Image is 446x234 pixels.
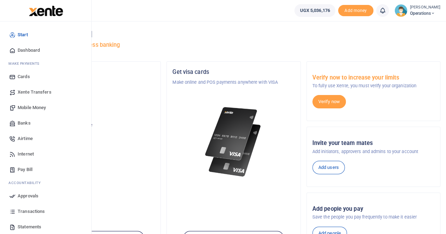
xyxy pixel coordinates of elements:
[27,42,440,49] h5: Welcome to better business banking
[6,100,86,115] a: Mobile Money
[292,4,338,17] li: Wallet ballance
[18,223,41,230] span: Statements
[18,73,30,80] span: Cards
[395,4,440,17] a: profile-user [PERSON_NAME] Operations
[33,131,155,138] h5: UGX 5,036,176
[6,43,86,58] a: Dashboard
[33,69,155,76] h5: Organization
[14,180,41,185] span: countability
[18,166,32,173] span: Pay Bill
[6,162,86,177] a: Pay Bill
[312,148,434,155] p: Add initiators, approvers and admins to your account
[203,103,264,181] img: xente-_physical_cards.png
[33,122,155,129] p: Your current account balance
[6,146,86,162] a: Internet
[18,120,31,127] span: Banks
[18,31,28,38] span: Start
[18,151,34,158] span: Internet
[18,89,51,96] span: Xente Transfers
[33,79,155,86] p: Outbox (U) Limited
[312,205,434,213] h5: Add people you pay
[312,161,345,174] a: Add users
[312,214,434,221] p: Save the people you pay frequently to make it easier
[28,8,63,13] a: logo-small logo-large logo-large
[312,74,434,81] h5: Verify now to increase your limits
[410,5,440,11] small: [PERSON_NAME]
[18,208,45,215] span: Transactions
[18,47,40,54] span: Dashboard
[6,84,86,100] a: Xente Transfers
[6,188,86,204] a: Approvals
[6,115,86,131] a: Banks
[6,131,86,146] a: Airtime
[6,58,86,69] li: M
[312,95,346,108] a: Verify now
[395,4,407,17] img: profile-user
[294,4,335,17] a: UGX 5,036,176
[33,96,155,103] h5: Account
[18,192,38,200] span: Approvals
[12,61,39,66] span: ake Payments
[312,82,434,89] p: To fully use Xente, you must verify your organization
[33,106,155,113] p: Operations
[6,27,86,43] a: Start
[172,69,294,76] h5: Get visa cards
[27,30,440,38] h4: Hello [PERSON_NAME]
[6,177,86,188] li: Ac
[410,10,440,17] span: Operations
[18,135,33,142] span: Airtime
[338,5,373,17] li: Toup your wallet
[6,69,86,84] a: Cards
[338,5,373,17] span: Add money
[300,7,330,14] span: UGX 5,036,176
[6,204,86,219] a: Transactions
[312,140,434,147] h5: Invite your team mates
[29,6,63,16] img: logo-large
[18,104,46,111] span: Mobile Money
[172,79,294,86] p: Make online and POS payments anywhere with VISA
[338,7,373,13] a: Add money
